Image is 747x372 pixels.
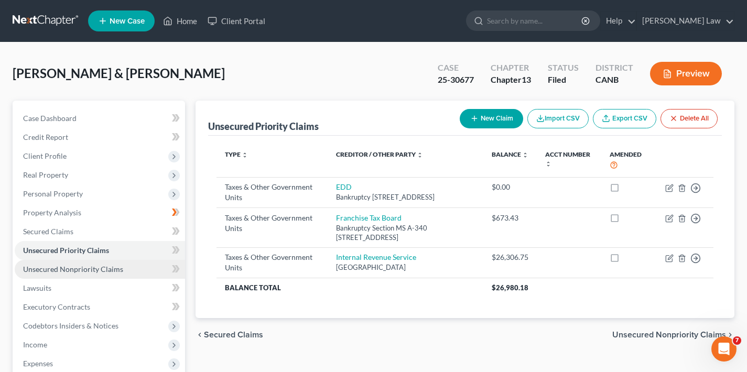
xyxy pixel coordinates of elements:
[492,150,528,158] a: Balance unfold_more
[23,208,81,217] span: Property Analysis
[492,182,528,192] div: $0.00
[661,109,718,128] button: Delete All
[15,260,185,279] a: Unsecured Nonpriority Claims
[23,227,73,236] span: Secured Claims
[336,223,475,243] div: Bankruptcy Section MS A-340 [STREET_ADDRESS]
[492,213,528,223] div: $673.43
[596,74,633,86] div: CANB
[23,114,77,123] span: Case Dashboard
[23,283,51,292] span: Lawsuits
[593,109,656,128] a: Export CSV
[336,192,475,202] div: Bankruptcy [STREET_ADDRESS]
[733,336,741,345] span: 7
[612,331,726,339] span: Unsecured Nonpriority Claims
[15,203,185,222] a: Property Analysis
[23,265,123,273] span: Unsecured Nonpriority Claims
[637,12,734,30] a: [PERSON_NAME] Law
[492,283,528,292] span: $26,980.18
[650,62,722,85] button: Preview
[15,128,185,147] a: Credit Report
[225,252,319,273] div: Taxes & Other Government Units
[438,62,474,74] div: Case
[491,62,531,74] div: Chapter
[158,12,202,30] a: Home
[15,241,185,260] a: Unsecured Priority Claims
[336,182,352,191] a: EDD
[527,109,589,128] button: Import CSV
[522,74,531,84] span: 13
[23,321,118,330] span: Codebtors Insiders & Notices
[417,152,423,158] i: unfold_more
[110,17,145,25] span: New Case
[23,189,83,198] span: Personal Property
[15,279,185,298] a: Lawsuits
[438,74,474,86] div: 25-30677
[545,161,551,167] i: unfold_more
[23,302,90,311] span: Executory Contracts
[23,340,47,349] span: Income
[460,109,523,128] button: New Claim
[225,150,248,158] a: Type unfold_more
[336,262,475,272] div: [GEOGRAPHIC_DATA]
[491,74,531,86] div: Chapter
[15,109,185,128] a: Case Dashboard
[23,133,68,141] span: Credit Report
[336,150,423,158] a: Creditor / Other Party unfold_more
[15,298,185,316] a: Executory Contracts
[23,246,109,255] span: Unsecured Priority Claims
[492,252,528,262] div: $26,306.75
[208,120,319,133] div: Unsecured Priority Claims
[15,222,185,241] a: Secured Claims
[202,12,270,30] a: Client Portal
[487,11,583,30] input: Search by name...
[336,213,402,222] a: Franchise Tax Board
[336,253,416,261] a: Internal Revenue Service
[601,12,636,30] a: Help
[522,152,528,158] i: unfold_more
[548,62,579,74] div: Status
[711,336,737,362] iframe: Intercom live chat
[196,331,263,339] button: chevron_left Secured Claims
[242,152,248,158] i: unfold_more
[612,331,734,339] button: Unsecured Nonpriority Claims chevron_right
[225,213,319,234] div: Taxes & Other Government Units
[204,331,263,339] span: Secured Claims
[601,144,657,177] th: Amended
[216,278,483,297] th: Balance Total
[23,170,68,179] span: Real Property
[596,62,633,74] div: District
[545,150,590,167] a: Acct Number unfold_more
[23,359,53,368] span: Expenses
[23,151,67,160] span: Client Profile
[196,331,204,339] i: chevron_left
[13,65,225,81] span: [PERSON_NAME] & [PERSON_NAME]
[225,182,319,203] div: Taxes & Other Government Units
[548,74,579,86] div: Filed
[726,331,734,339] i: chevron_right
